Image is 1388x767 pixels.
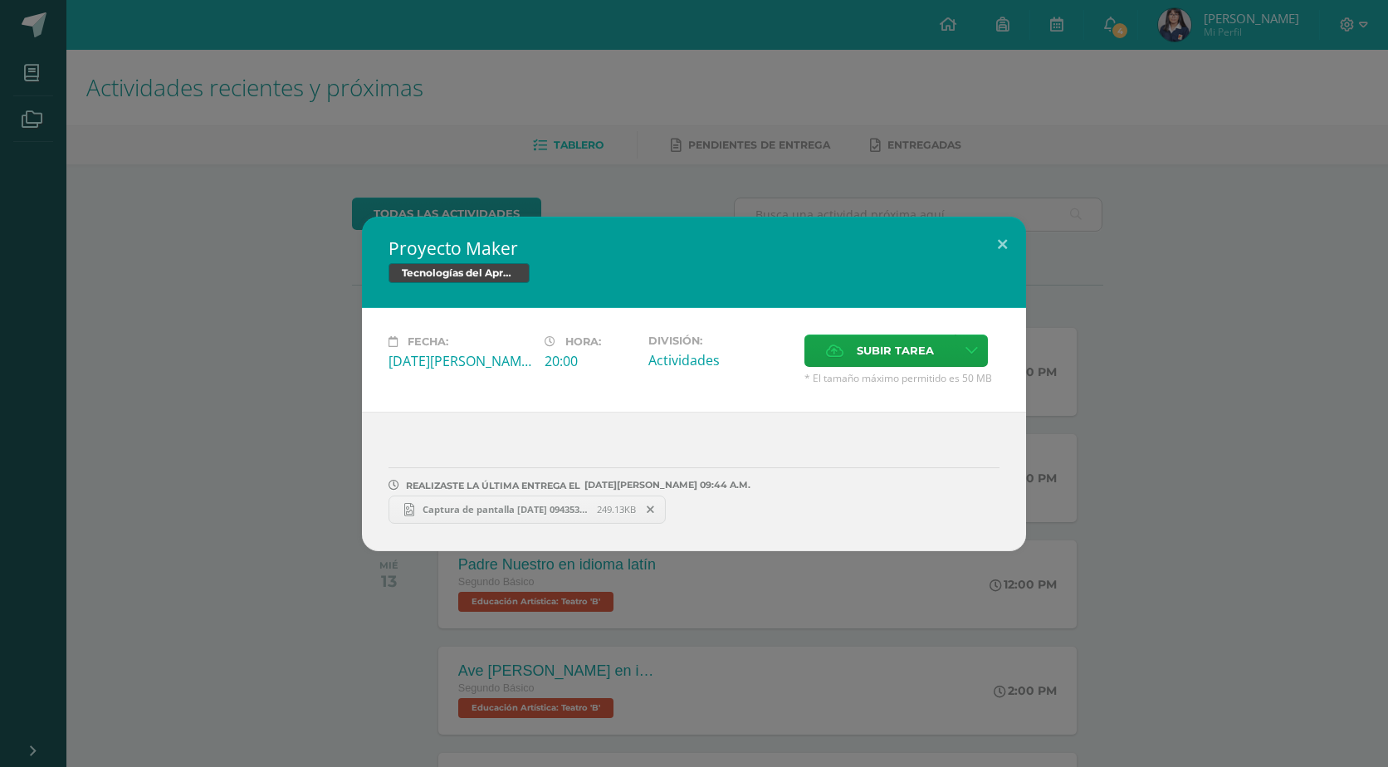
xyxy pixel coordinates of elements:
h2: Proyecto Maker [389,237,999,260]
span: * El tamaño máximo permitido es 50 MB [804,371,999,385]
span: Subir tarea [857,335,934,366]
label: División: [648,335,791,347]
span: REALIZASTE LA ÚLTIMA ENTREGA EL [406,480,580,491]
span: [DATE][PERSON_NAME] 09:44 A.M. [580,485,750,486]
span: Tecnologías del Aprendizaje y la Comunicación [389,263,530,283]
div: [DATE][PERSON_NAME] [389,352,531,370]
span: 249.13KB [597,503,636,515]
span: Remover entrega [637,501,665,519]
span: Fecha: [408,335,448,348]
div: Actividades [648,351,791,369]
a: Captura de pantalla [DATE] 094353.png 249.13KB [389,496,666,524]
div: 20:00 [545,352,635,370]
button: Close (Esc) [979,217,1026,273]
span: Hora: [565,335,601,348]
span: Captura de pantalla [DATE] 094353.png [414,503,597,515]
